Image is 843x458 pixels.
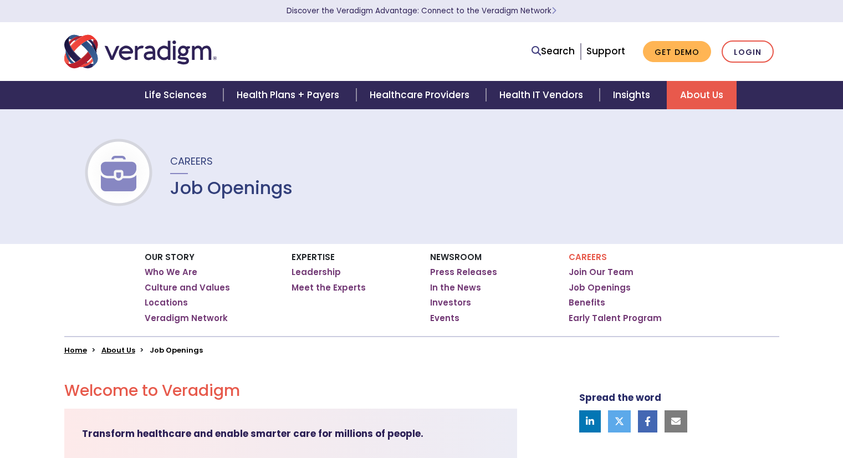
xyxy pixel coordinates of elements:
a: About Us [101,345,135,355]
a: Culture and Values [145,282,230,293]
a: Search [532,44,575,59]
h2: Welcome to Veradigm [64,381,517,400]
a: Support [586,44,625,58]
a: Meet the Experts [292,282,366,293]
img: Veradigm logo [64,33,217,70]
a: Veradigm Network [145,313,228,324]
a: Health IT Vendors [486,81,600,109]
a: Locations [145,297,188,308]
a: Leadership [292,267,341,278]
a: Who We Are [145,267,197,278]
a: Login [722,40,774,63]
a: In the News [430,282,481,293]
a: Investors [430,297,471,308]
span: Learn More [551,6,556,16]
a: Press Releases [430,267,497,278]
a: Join Our Team [569,267,633,278]
span: Careers [170,154,213,168]
a: Insights [600,81,667,109]
h1: Job Openings [170,177,293,199]
a: Healthcare Providers [356,81,486,109]
a: Early Talent Program [569,313,662,324]
strong: Transform healthcare and enable smarter care for millions of people. [82,427,423,440]
a: Events [430,313,459,324]
a: Get Demo [643,41,711,63]
a: Discover the Veradigm Advantage: Connect to the Veradigm NetworkLearn More [287,6,556,16]
a: About Us [667,81,737,109]
strong: Spread the word [579,391,661,404]
a: Home [64,345,87,355]
a: Health Plans + Payers [223,81,356,109]
a: Job Openings [569,282,631,293]
a: Benefits [569,297,605,308]
a: Life Sciences [131,81,223,109]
